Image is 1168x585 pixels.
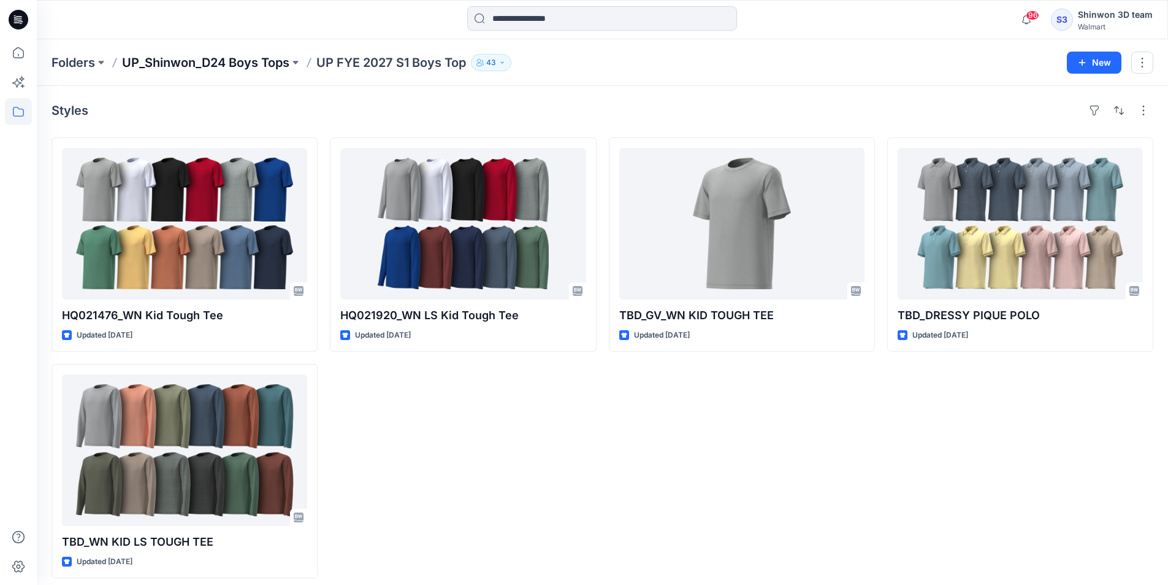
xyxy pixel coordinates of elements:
a: TBD_WN KID LS TOUGH TEE [62,374,307,526]
p: Updated [DATE] [77,329,132,342]
p: HQ021476_WN Kid Tough Tee [62,307,307,324]
a: Folders [52,54,95,71]
a: TBD_DRESSY PIQUE POLO [898,148,1143,300]
p: TBD_DRESSY PIQUE POLO [898,307,1143,324]
p: UP FYE 2027 S1 Boys Top [316,54,466,71]
span: 96 [1026,10,1039,20]
p: Updated [DATE] [912,329,968,342]
h4: Styles [52,103,88,118]
p: Updated [DATE] [77,556,132,568]
button: 43 [471,54,511,71]
a: HQ021920_WN LS Kid Tough Tee [340,148,586,300]
a: TBD_GV_WN KID TOUGH TEE [619,148,865,300]
div: Walmart [1078,22,1153,31]
p: HQ021920_WN LS Kid Tough Tee [340,307,586,324]
div: S3 [1051,9,1073,31]
p: TBD_GV_WN KID TOUGH TEE [619,307,865,324]
p: Updated [DATE] [634,329,690,342]
button: New [1067,52,1121,74]
a: HQ021476_WN Kid Tough Tee [62,148,307,300]
p: 43 [486,56,496,69]
p: Updated [DATE] [355,329,411,342]
p: TBD_WN KID LS TOUGH TEE [62,533,307,551]
a: UP_Shinwon_D24 Boys Tops [122,54,289,71]
div: Shinwon 3D team [1078,7,1153,22]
